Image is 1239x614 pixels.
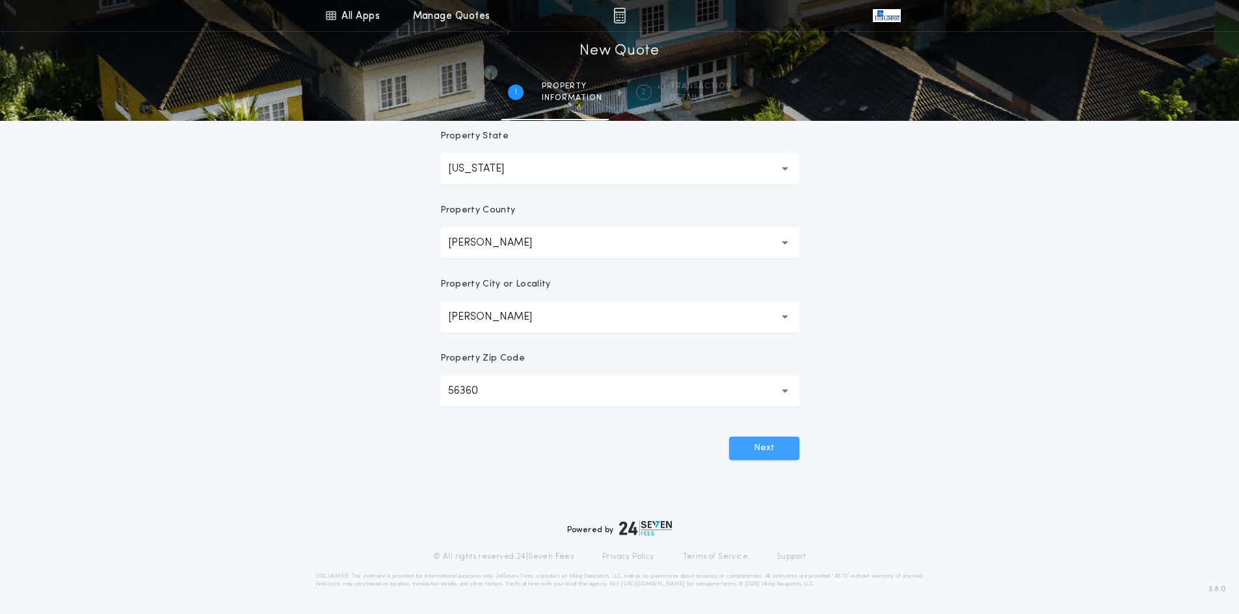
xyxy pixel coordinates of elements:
p: Property County [440,204,516,217]
p: [PERSON_NAME] [448,235,553,251]
p: [PERSON_NAME] [448,309,553,325]
p: DISCLAIMER: This estimate is provided for informational purposes only. 24|Seven Fees, a product o... [315,572,924,588]
img: img [613,8,626,23]
a: Privacy Policy [602,552,654,562]
p: Property Zip Code [440,352,525,365]
span: details [670,93,732,103]
button: [US_STATE] [440,153,799,185]
p: Property City or Locality [440,278,551,291]
a: Terms of Service [683,552,748,562]
img: vs-icon [873,9,900,22]
span: information [542,93,602,103]
h2: 2 [641,87,646,97]
button: [PERSON_NAME] [440,227,799,259]
p: 56360 [448,383,499,399]
h2: 1 [514,87,517,97]
h1: New Quote [580,41,659,62]
a: Support [777,552,806,562]
a: [URL][DOMAIN_NAME] [620,582,685,587]
span: 3.8.0 [1208,583,1226,595]
p: Property State [440,130,509,143]
button: 56360 [440,376,799,407]
button: [PERSON_NAME] [440,301,799,333]
p: [US_STATE] [448,161,525,177]
span: Property [542,81,602,92]
span: Transaction [670,81,732,92]
button: Next [729,437,799,460]
img: logo [619,520,673,536]
p: © All rights reserved. 24|Seven Fees [433,552,574,562]
div: Powered by [567,520,673,536]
